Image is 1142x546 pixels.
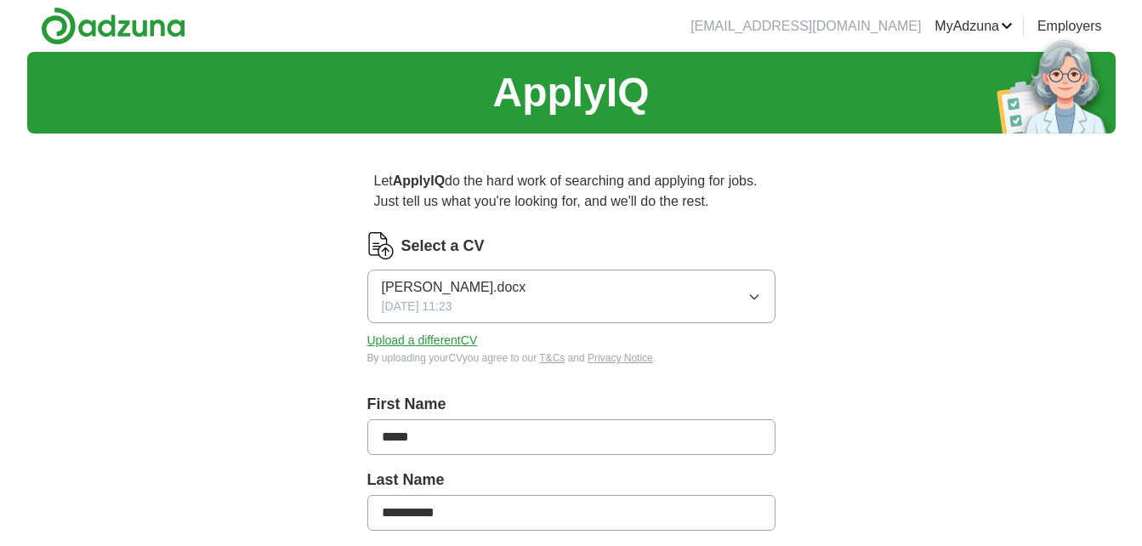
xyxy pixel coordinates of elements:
p: Let do the hard work of searching and applying for jobs. Just tell us what you're looking for, an... [367,164,776,219]
span: [DATE] 11:23 [382,298,452,316]
img: Adzuna logo [41,7,185,45]
a: Privacy Notice [588,352,653,364]
button: Upload a differentCV [367,332,478,350]
li: [EMAIL_ADDRESS][DOMAIN_NAME] [690,16,921,37]
h1: ApplyIQ [492,62,649,123]
div: By uploading your CV you agree to our and . [367,350,776,366]
a: T&Cs [539,352,565,364]
a: Employers [1037,16,1102,37]
span: [PERSON_NAME].docx [382,277,526,298]
button: [PERSON_NAME].docx[DATE] 11:23 [367,270,776,323]
a: MyAdzuna [935,16,1013,37]
strong: ApplyIQ [393,173,445,188]
img: CV Icon [367,232,395,259]
label: Select a CV [401,235,485,258]
label: First Name [367,393,776,416]
label: Last Name [367,469,776,492]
